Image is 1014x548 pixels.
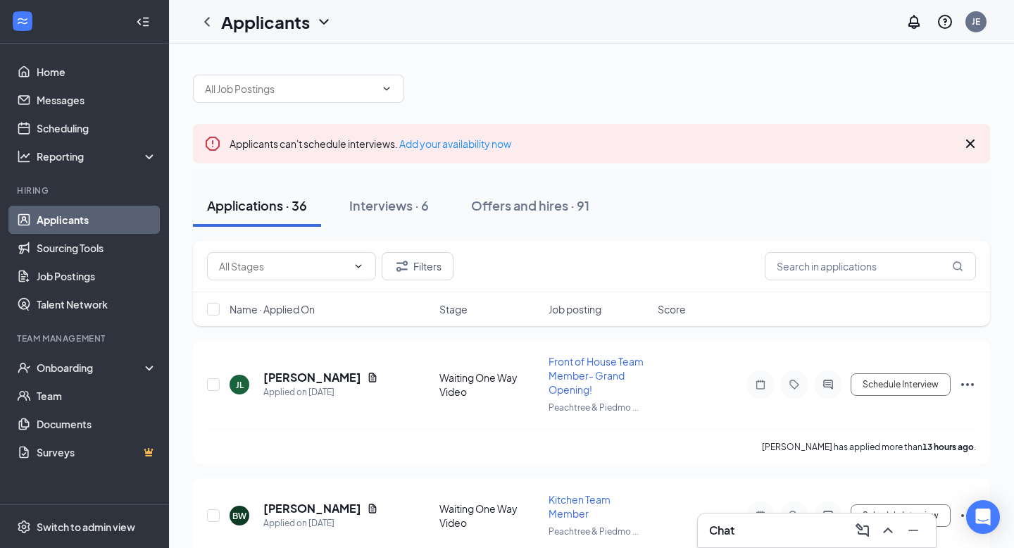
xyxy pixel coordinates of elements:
svg: Cross [962,135,979,152]
div: Applications · 36 [207,197,307,214]
div: Onboarding [37,361,145,375]
svg: ChevronUp [880,522,896,539]
b: 13 hours ago [922,442,974,452]
svg: Settings [17,520,31,534]
div: Switch to admin view [37,520,135,534]
button: Schedule Interview [851,373,951,396]
svg: Filter [394,258,411,275]
div: Waiting One Way Video [439,370,540,399]
h1: Applicants [221,10,310,34]
div: Applied on [DATE] [263,385,378,399]
span: Name · Applied On [230,302,315,316]
button: ComposeMessage [851,519,874,542]
div: Hiring [17,185,154,197]
svg: WorkstreamLogo [15,14,30,28]
div: Waiting One Way Video [439,502,540,530]
a: Team [37,382,157,410]
svg: Note [752,379,769,390]
span: Kitchen Team Member [549,493,611,520]
svg: Note [752,510,769,521]
a: Applicants [37,206,157,234]
svg: ChevronLeft [199,13,215,30]
a: Home [37,58,157,86]
svg: Tag [786,379,803,390]
div: JE [972,15,980,27]
a: Job Postings [37,262,157,290]
div: Offers and hires · 91 [471,197,589,214]
h5: [PERSON_NAME] [263,370,361,385]
a: Add your availability now [399,137,511,150]
div: Reporting [37,149,158,163]
input: All Job Postings [205,81,375,96]
svg: Error [204,135,221,152]
span: Applicants can't schedule interviews. [230,137,511,150]
button: Minimize [902,519,925,542]
span: Score [658,302,686,316]
h3: Chat [709,523,734,538]
svg: ActiveChat [820,510,837,521]
span: Peachtree & Piedmo ... [549,402,639,413]
svg: Document [367,503,378,514]
div: Applied on [DATE] [263,516,378,530]
a: Documents [37,410,157,438]
button: ChevronUp [877,519,899,542]
div: JL [236,379,244,391]
svg: Ellipses [959,376,976,393]
input: Search in applications [765,252,976,280]
div: BW [232,510,246,522]
svg: Tag [786,510,803,521]
div: Team Management [17,332,154,344]
svg: Document [367,372,378,383]
input: All Stages [219,259,347,274]
div: Interviews · 6 [349,197,429,214]
svg: ComposeMessage [854,522,871,539]
svg: Minimize [905,522,922,539]
div: Open Intercom Messenger [966,500,1000,534]
a: Messages [37,86,157,114]
svg: Collapse [136,15,150,29]
span: Front of House Team Member- Grand Opening! [549,355,644,396]
h5: [PERSON_NAME] [263,501,361,516]
a: Talent Network [37,290,157,318]
svg: ChevronDown [353,261,364,272]
span: Job posting [549,302,601,316]
svg: ChevronDown [381,83,392,94]
span: Peachtree & Piedmo ... [549,526,639,537]
button: Filter Filters [382,252,453,280]
a: Scheduling [37,114,157,142]
svg: MagnifyingGlass [952,261,963,272]
svg: UserCheck [17,361,31,375]
button: Schedule Interview [851,504,951,527]
svg: Ellipses [959,507,976,524]
a: Sourcing Tools [37,234,157,262]
p: [PERSON_NAME] has applied more than . [762,441,976,453]
svg: ChevronDown [315,13,332,30]
a: SurveysCrown [37,438,157,466]
svg: Notifications [906,13,922,30]
svg: QuestionInfo [937,13,953,30]
svg: Analysis [17,149,31,163]
span: Stage [439,302,468,316]
svg: ActiveChat [820,379,837,390]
